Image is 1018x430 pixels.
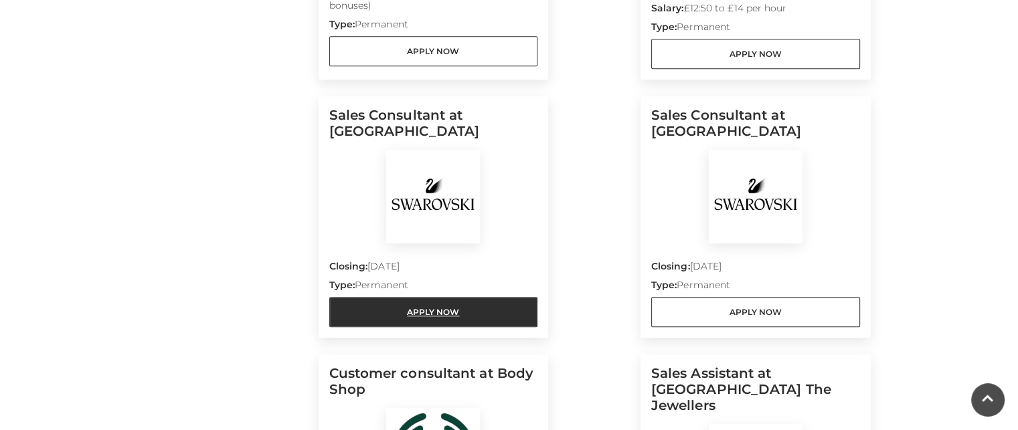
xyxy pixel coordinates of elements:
p: Permanent [651,278,860,297]
h5: Customer consultant at Body Shop [329,365,538,408]
a: Apply Now [329,36,538,66]
a: Apply Now [651,39,860,69]
strong: Closing: [329,260,368,272]
p: Permanent [329,17,538,36]
p: [DATE] [651,259,860,278]
strong: Type: [329,18,355,30]
a: Apply Now [329,297,538,327]
h5: Sales Consultant at [GEOGRAPHIC_DATA] [651,107,860,150]
p: [DATE] [329,259,538,278]
h5: Sales Consultant at [GEOGRAPHIC_DATA] [329,107,538,150]
img: Swarovski [386,150,480,243]
img: Swarovski [709,150,802,243]
a: Apply Now [651,297,860,327]
p: Permanent [329,278,538,297]
strong: Type: [651,279,677,291]
strong: Type: [651,21,677,33]
h5: Sales Assistant at [GEOGRAPHIC_DATA] The Jewellers [651,365,860,424]
strong: Salary: [651,2,684,14]
p: £12:50 to £14 per hour [651,1,860,20]
strong: Type: [329,279,355,291]
p: Permanent [651,20,860,39]
strong: Closing: [651,260,690,272]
